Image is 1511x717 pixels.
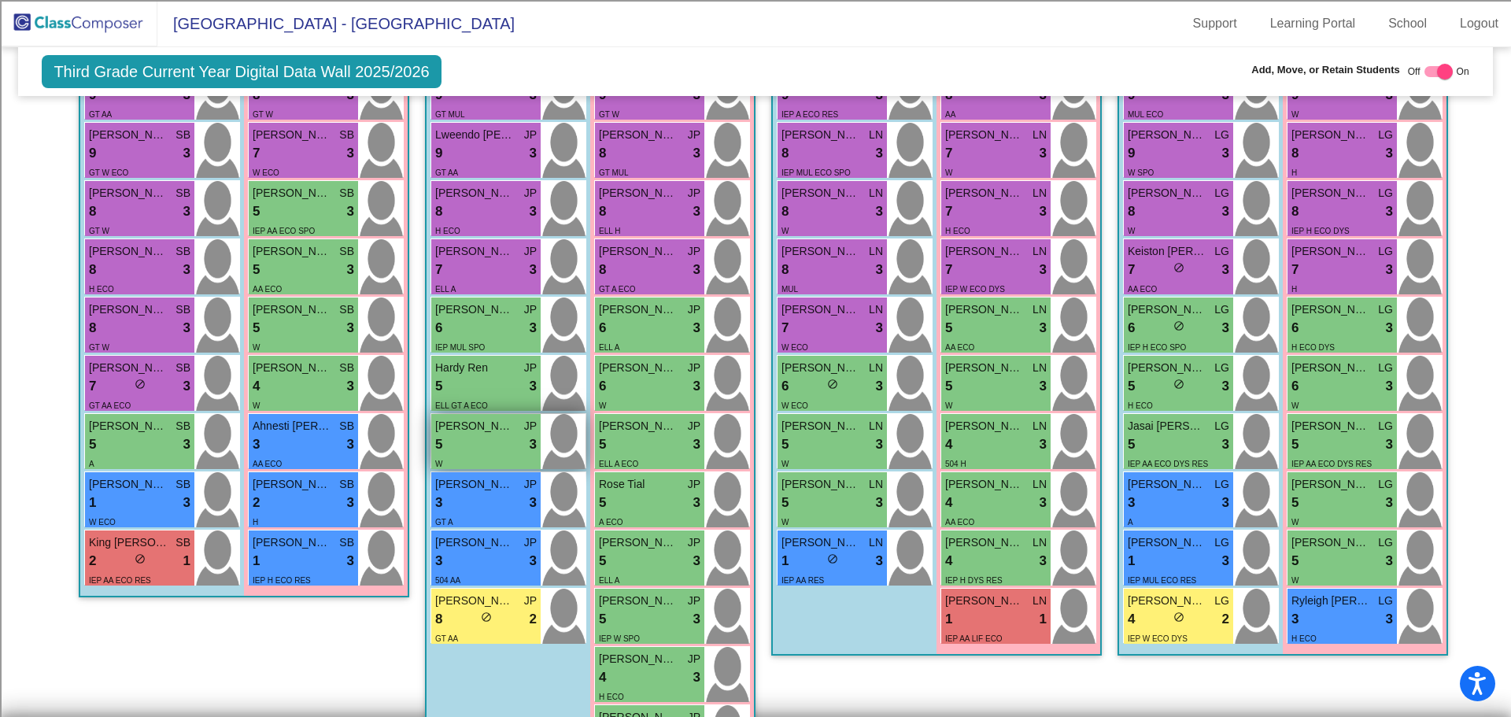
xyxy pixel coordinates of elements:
span: W [1291,110,1299,119]
span: [PERSON_NAME] [1128,185,1206,201]
span: JP [524,243,537,260]
span: LG [1214,418,1229,434]
span: Keiston [PERSON_NAME] [1128,243,1206,260]
span: 3 [347,201,354,222]
span: 8 [599,143,606,164]
span: [PERSON_NAME] [PERSON_NAME] [253,243,331,260]
span: 3 [1386,260,1393,280]
div: CANCEL [6,405,1505,419]
span: 9 [1128,143,1135,164]
span: LN [1033,127,1047,143]
span: ELL A ECO [599,460,638,468]
span: LN [1033,360,1047,376]
span: 8 [89,318,96,338]
div: Delete [6,120,1505,134]
span: W [945,401,952,410]
span: SB [339,127,354,143]
span: Jasai [PERSON_NAME] [1128,418,1206,434]
span: W [253,401,260,410]
span: 3 [183,318,190,338]
span: 3 [876,260,883,280]
span: 3 [347,143,354,164]
span: IEP AA ECO DYS RES [1291,460,1372,468]
span: 8 [599,260,606,280]
span: 3 [1040,434,1047,455]
span: 3 [347,376,354,397]
span: W ECO [781,401,808,410]
span: [PERSON_NAME] [PERSON_NAME] [781,360,860,376]
span: [PERSON_NAME] [PERSON_NAME] [89,476,168,493]
div: Download [6,148,1505,162]
span: W ECO [781,343,808,352]
span: [PERSON_NAME] [599,243,678,260]
span: 3 [1222,434,1229,455]
span: SB [339,301,354,318]
div: JOURNAL [6,490,1505,504]
span: W [1291,401,1299,410]
span: 5 [945,318,952,338]
span: 3 [693,434,700,455]
span: LN [1033,301,1047,318]
div: Newspaper [6,233,1505,247]
span: [PERSON_NAME] [599,127,678,143]
span: 8 [1291,201,1299,222]
span: Hardy Ren [435,360,514,376]
div: Move To ... [6,35,1505,49]
span: LG [1378,243,1393,260]
span: 3 [183,376,190,397]
span: 5 [253,318,260,338]
span: LN [869,127,883,143]
span: 5 [781,434,789,455]
span: W [781,227,789,235]
span: 3 [183,143,190,164]
span: SB [339,243,354,260]
div: This outline has no content. Would you like to delete it? [6,334,1505,349]
span: W [253,343,260,352]
div: Television/Radio [6,247,1505,261]
span: GT MUL [435,110,465,119]
div: Sort New > Old [6,20,1505,35]
span: W [599,401,606,410]
span: GT MUL [599,168,629,177]
span: [PERSON_NAME] [945,360,1024,376]
span: 3 [1386,143,1393,164]
span: 6 [435,318,442,338]
span: MUL [781,285,798,294]
span: 3 [693,201,700,222]
span: H ECO [435,227,460,235]
span: SB [339,185,354,201]
div: SAVE AND GO HOME [6,349,1505,363]
span: 7 [781,318,789,338]
span: LN [869,185,883,201]
span: 3 [1040,318,1047,338]
span: 4 [253,376,260,397]
span: LN [869,243,883,260]
span: do_not_disturb_alt [1173,379,1184,390]
span: On [1457,65,1469,79]
div: Add Outline Template [6,176,1505,190]
div: MORE [6,504,1505,519]
div: Magazine [6,219,1505,233]
span: [PERSON_NAME] [PERSON_NAME] [781,185,860,201]
span: [PERSON_NAME] [1291,243,1370,260]
span: GT AA [89,110,112,119]
span: [PERSON_NAME] [1128,127,1206,143]
span: [PERSON_NAME] Morgana [PERSON_NAME] [1291,127,1370,143]
span: 5 [435,376,442,397]
span: [PERSON_NAME] [781,127,860,143]
span: [PERSON_NAME] [PERSON_NAME] [599,301,678,318]
span: SB [339,418,354,434]
span: 3 [876,434,883,455]
span: [PERSON_NAME] [PERSON_NAME] [89,243,168,260]
span: 3 [693,318,700,338]
span: [PERSON_NAME] [PERSON_NAME] [945,243,1024,260]
div: Move To ... [6,105,1505,120]
span: [PERSON_NAME] [PERSON_NAME] [435,185,514,201]
span: [PERSON_NAME] [435,243,514,260]
span: 9 [89,143,96,164]
div: Print [6,162,1505,176]
span: LG [1214,127,1229,143]
span: IEP W ECO DYS [945,285,1005,294]
span: [PERSON_NAME] [89,418,168,434]
div: Journal [6,205,1505,219]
